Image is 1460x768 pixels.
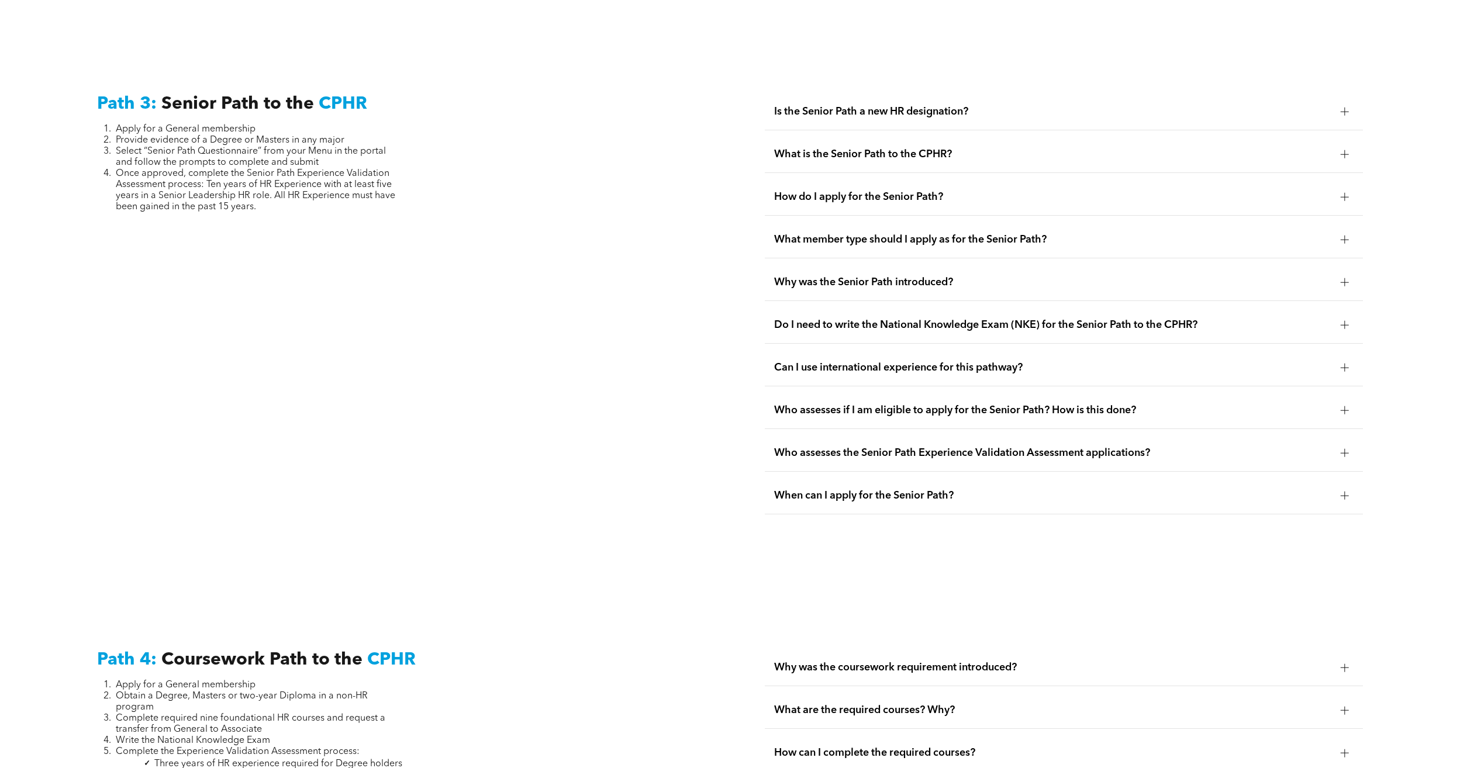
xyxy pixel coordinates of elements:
span: Complete required nine foundational HR courses and request a transfer from General to Associate [116,714,385,734]
span: What member type should I apply as for the Senior Path? [774,233,1331,246]
span: What is the Senior Path to the CPHR? [774,148,1331,161]
span: Path 4: [97,651,157,669]
span: Once approved, complete the Senior Path Experience Validation Assessment process: Ten years of HR... [116,169,395,212]
span: Apply for a General membership [116,124,256,134]
span: Coursework Path to the [161,651,363,669]
span: Senior Path to the [161,95,314,113]
span: How do I apply for the Senior Path? [774,191,1331,203]
span: Why was the coursework requirement introduced? [774,661,1331,674]
span: CPHR [367,651,416,669]
span: How can I complete the required courses? [774,746,1331,759]
span: What are the required courses? Why? [774,704,1331,717]
span: Is the Senior Path a new HR designation? [774,105,1331,118]
span: Can I use international experience for this pathway? [774,361,1331,374]
span: CPHR [319,95,367,113]
span: Provide evidence of a Degree or Masters in any major [116,136,344,145]
span: Apply for a General membership [116,680,256,690]
span: When can I apply for the Senior Path? [774,489,1331,502]
span: Who assesses if I am eligible to apply for the Senior Path? How is this done? [774,404,1331,417]
span: Who assesses the Senior Path Experience Validation Assessment applications? [774,447,1331,459]
span: Write the National Knowledge Exam [116,736,270,745]
span: Why was the Senior Path introduced? [774,276,1331,289]
span: Do I need to write the National Knowledge Exam (NKE) for the Senior Path to the CPHR? [774,319,1331,331]
span: Complete the Experience Validation Assessment process: [116,747,360,756]
span: Select “Senior Path Questionnaire” from your Menu in the portal and follow the prompts to complet... [116,147,386,167]
span: Path 3: [97,95,157,113]
span: Obtain a Degree, Masters or two-year Diploma in a non-HR program [116,691,368,712]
